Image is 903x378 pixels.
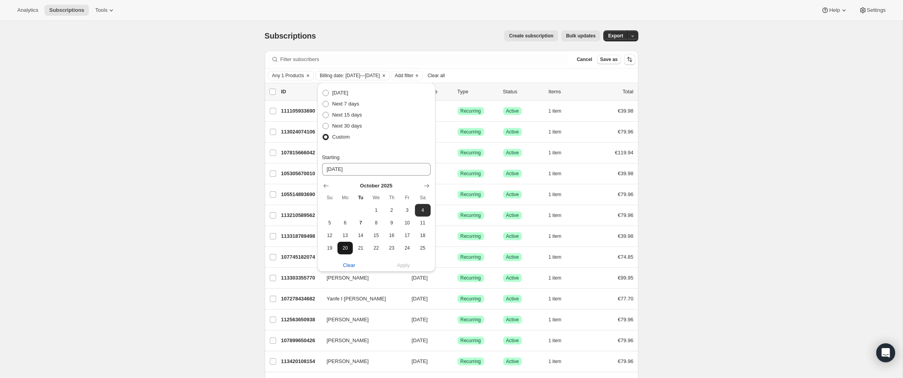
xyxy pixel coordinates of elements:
input: Filter subscribers [280,54,569,65]
span: [DATE] [332,90,348,96]
span: Active [506,358,519,365]
div: 113303355770[PERSON_NAME][DATE]SuccessRecurringSuccessActive1 item€99.95 [281,272,634,283]
th: Tuesday [353,191,368,204]
button: Monday October 27 2025 [337,254,353,267]
span: Clear all [428,72,445,79]
p: 107278434682 [281,295,321,303]
span: [DATE] [412,296,428,302]
span: Tu [356,195,365,201]
button: Monday October 13 2025 [337,229,353,242]
span: 24 [403,245,412,251]
span: [DATE] [412,317,428,322]
button: Analytics [13,5,43,16]
span: Su [325,195,334,201]
span: Active [506,212,519,219]
button: Thursday October 30 2025 [384,254,399,267]
span: 23 [387,245,396,251]
button: Clear all [424,71,448,80]
span: Next 15 days [332,112,362,118]
button: 1 item [549,210,570,221]
span: 1 item [549,337,562,344]
button: Friday October 31 2025 [400,254,415,267]
span: 4 [418,207,427,213]
p: Total [623,88,633,96]
span: €79.96 [618,212,634,218]
span: €39.98 [618,233,634,239]
span: 25 [418,245,427,251]
span: €79.96 [618,337,634,343]
span: Next 7 days [332,101,359,107]
span: [DATE] [412,358,428,364]
div: Items [549,88,588,96]
button: 1 item [549,231,570,242]
button: Subscriptions [44,5,89,16]
button: Wednesday October 15 2025 [369,229,384,242]
th: Thursday [384,191,399,204]
button: Monday October 20 2025 [337,242,353,254]
button: Create subscription [504,30,558,41]
button: 1 item [549,147,570,158]
p: 107745182074 [281,253,321,261]
span: Recurring [461,233,481,239]
span: 1 item [549,108,562,114]
button: Thursday October 16 2025 [384,229,399,242]
p: 111105933690 [281,107,321,115]
button: Friday October 17 2025 [400,229,415,242]
span: Create subscription [509,33,553,39]
th: Sunday [322,191,337,204]
span: [PERSON_NAME] [327,337,369,345]
button: Clear [317,259,381,272]
button: 1 item [549,272,570,283]
span: €79.96 [618,191,634,197]
span: 12 [325,232,334,239]
button: [PERSON_NAME] [322,355,401,368]
div: 111105933690[PERSON_NAME][DATE]SuccessRecurringSuccessActive1 item€39.98 [281,106,634,117]
button: 1 item [549,168,570,179]
span: 22 [372,245,381,251]
div: 105514893690[PERSON_NAME][DATE]SuccessRecurringSuccessActive1 item€79.96 [281,189,634,200]
div: 107899650426[PERSON_NAME][DATE]SuccessRecurringSuccessActive1 item€79.96 [281,335,634,346]
span: 6 [341,220,350,226]
span: 13 [341,232,350,239]
button: Tools [90,5,120,16]
span: Analytics [17,7,38,13]
span: Recurring [461,129,481,135]
button: [PERSON_NAME] [322,313,401,326]
span: 1 item [549,212,562,219]
div: 113420108154[PERSON_NAME][DATE]SuccessRecurringSuccessActive1 item€79.96 [281,356,634,367]
span: Recurring [461,254,481,260]
span: 7 [356,220,365,226]
span: 1 item [549,296,562,302]
span: €79.96 [618,358,634,364]
span: Custom [332,134,350,140]
button: Clear [380,71,388,80]
span: Clear [343,261,355,269]
p: 107815666042 [281,149,321,157]
button: Sunday October 12 2025 [322,229,337,242]
span: 29 [372,258,381,264]
span: 1 item [549,233,562,239]
span: Subscriptions [265,31,316,40]
button: Export [603,30,628,41]
span: Active [506,191,519,198]
button: Save as [597,55,621,64]
span: 28 [356,258,365,264]
span: 17 [403,232,412,239]
span: 10 [403,220,412,226]
th: Monday [337,191,353,204]
span: Export [608,33,623,39]
span: 2 [387,207,396,213]
button: Saturday October 11 2025 [415,217,430,229]
p: ID [281,88,321,96]
span: 1 item [549,150,562,156]
span: Subscriptions [49,7,84,13]
button: [PERSON_NAME] [322,334,401,347]
span: 11 [418,220,427,226]
span: €77.70 [618,296,634,302]
p: 112563650938 [281,316,321,324]
input: MM-DD-YYYY [322,163,431,176]
button: Saturday October 25 2025 [415,242,430,254]
span: Active [506,233,519,239]
span: Starting [322,154,340,160]
button: 1 item [549,106,570,117]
